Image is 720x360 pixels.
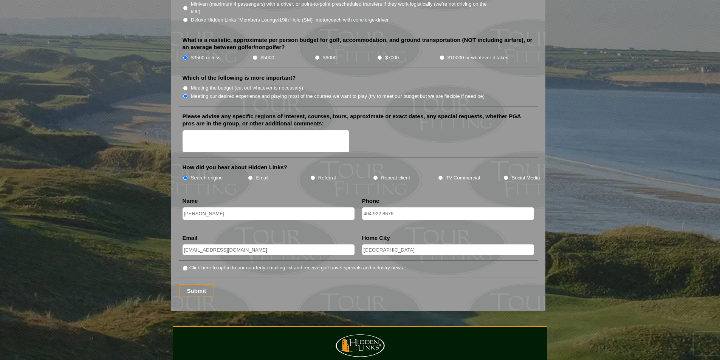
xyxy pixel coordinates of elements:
label: Repeat client [381,174,410,182]
input: Submit [179,284,215,297]
label: Phone [362,197,379,205]
label: Search engine [191,174,223,182]
label: $6000 [323,54,336,62]
label: How did you hear about Hidden Links? [183,164,288,171]
label: Which of the following is more important? [183,74,296,82]
label: What is a realistic, approximate per person budget for golf, accommodation, and ground transporta... [183,36,534,51]
label: Deluxe Hidden Links "Members Lounge/19th Hole (SM)" motorcoach with concierge-driver [191,16,389,24]
label: Meeting our desired experience and playing most of the courses we want to play (try to meet our b... [191,93,485,100]
label: Home City [362,234,390,242]
label: Social Media [511,174,540,182]
label: Name [183,197,198,205]
label: $5000 [260,54,274,62]
label: $3500 or less [191,54,221,62]
label: $10000 or whatever it takes [447,54,508,62]
label: Referral [318,174,336,182]
label: Click here to opt-in to our quarterly emailing list and receive golf travel specials and industry... [189,264,403,272]
label: TV Commercial [446,174,480,182]
label: Email [183,234,198,242]
label: Minivan (maximum 4 passengers) with a driver, or point-to-point prescheduled transfers if they wo... [191,0,495,15]
label: Meeting the budget (cut out whatever is necessary) [191,84,303,92]
label: $7000 [385,54,399,62]
label: Please advise any specific regions of interest, courses, tours, approximate or exact dates, any s... [183,113,534,127]
label: Email [256,174,268,182]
